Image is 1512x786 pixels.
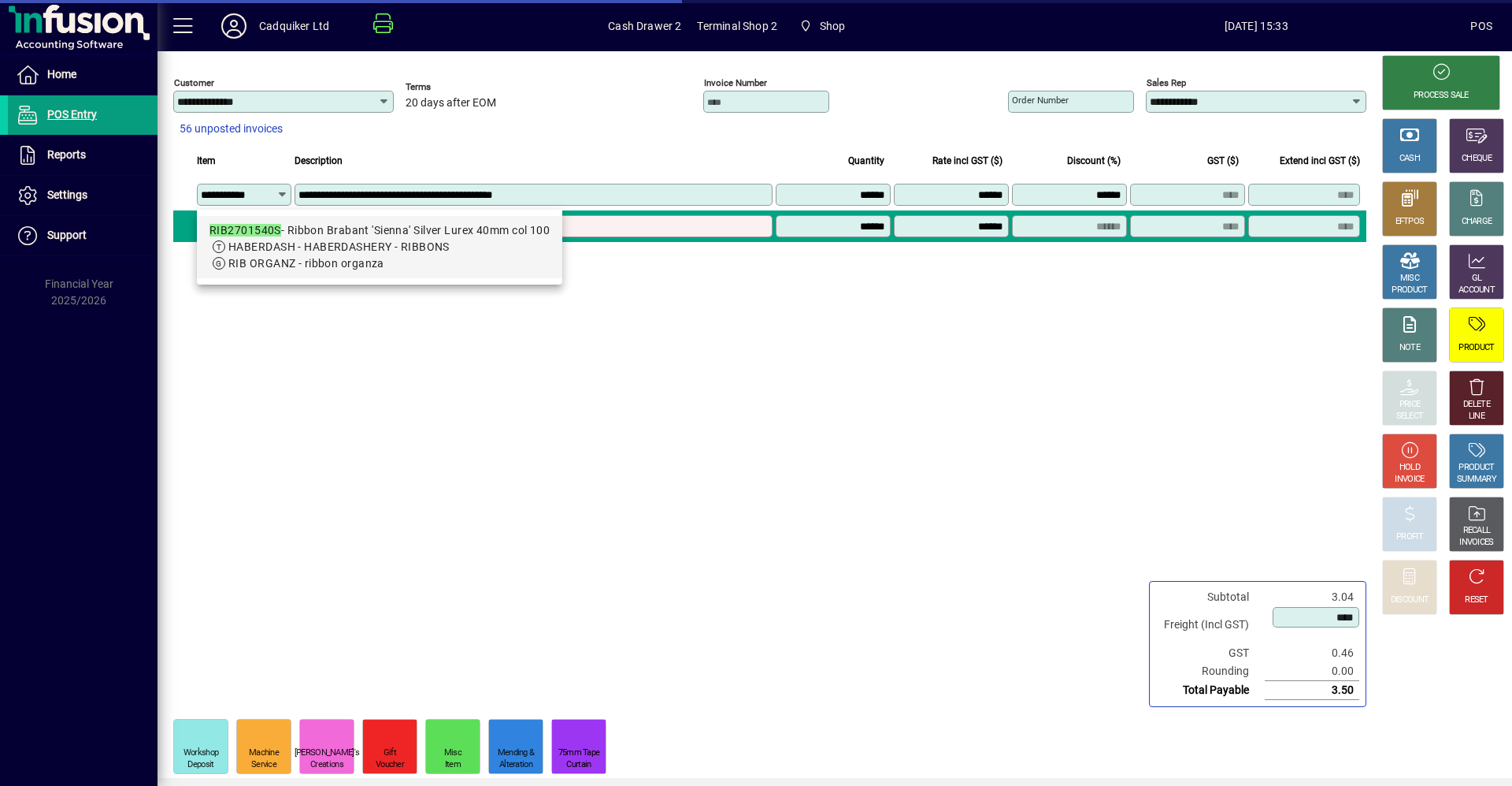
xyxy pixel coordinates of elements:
[1465,594,1488,606] div: RESET
[820,13,846,39] span: Shop
[173,115,289,143] button: 56 unposted invoices
[1156,588,1265,606] td: Subtotal
[406,82,500,92] span: Terms
[1265,681,1359,700] td: 3.50
[445,759,461,771] div: Item
[697,13,777,39] span: Terminal Shop 2
[47,68,76,80] span: Home
[310,759,343,771] div: Creations
[8,136,157,175] a: Reports
[1399,399,1421,411] div: PRICE
[444,747,461,759] div: Misc
[1399,342,1420,354] div: NOTE
[1265,644,1359,662] td: 0.46
[848,152,884,169] span: Quantity
[1399,462,1420,474] div: HOLD
[197,216,562,278] mat-option: RIB2701540S - Ribbon Brabant 'Sienna' Silver Lurex 40mm col 100
[1156,606,1265,644] td: Freight (Incl GST)
[187,759,213,771] div: Deposit
[1265,662,1359,681] td: 0.00
[1458,342,1494,354] div: PRODUCT
[228,257,384,270] span: RIB ORGANZ - ribbon organza
[249,747,279,759] div: Machine
[1395,474,1424,486] div: INVOICE
[174,77,214,88] mat-label: Customer
[209,222,550,239] div: - Ribbon Brabant 'Sienna' Silver Lurex 40mm col 100
[1470,13,1492,39] div: POS
[1462,216,1492,228] div: CHARGE
[1396,531,1423,543] div: PROFIT
[1392,285,1427,296] div: PRODUCT
[8,55,157,95] a: Home
[1280,152,1360,169] span: Extend incl GST ($)
[499,759,532,771] div: Alteration
[183,747,218,759] div: Workshop
[704,77,767,88] mat-label: Invoice number
[1462,153,1492,165] div: CHEQUE
[1399,153,1420,165] div: CASH
[1458,462,1494,474] div: PRODUCT
[1469,411,1484,423] div: LINE
[608,13,681,39] span: Cash Drawer 2
[1463,525,1491,537] div: RECALL
[1396,411,1424,423] div: SELECT
[1457,474,1496,486] div: SUMMARY
[1391,594,1429,606] div: DISCOUNT
[209,224,281,237] em: RIB2701540S
[1067,152,1121,169] span: Discount (%)
[1463,399,1490,411] div: DELETE
[566,759,591,771] div: Curtain
[1156,662,1265,681] td: Rounding
[932,152,1002,169] span: Rate incl GST ($)
[259,13,329,39] div: Cadquiker Ltd
[376,759,404,771] div: Voucher
[793,12,851,40] span: Shop
[8,176,157,215] a: Settings
[295,152,343,169] span: Description
[228,240,450,253] span: HABERDASH - HABERDASHERY - RIBBONS
[1042,13,1470,39] span: [DATE] 15:33
[197,152,216,169] span: Item
[47,108,97,121] span: POS Entry
[1156,644,1265,662] td: GST
[406,97,496,110] span: 20 days after EOM
[1147,77,1186,88] mat-label: Sales rep
[1012,95,1069,106] mat-label: Order number
[1395,216,1425,228] div: EFTPOS
[1459,537,1493,549] div: INVOICES
[47,148,86,161] span: Reports
[180,121,283,137] span: 56 unposted invoices
[1207,152,1239,169] span: GST ($)
[47,229,87,241] span: Support
[1400,273,1419,285] div: MISC
[384,747,396,759] div: Gift
[47,188,87,201] span: Settings
[8,216,157,255] a: Support
[1472,273,1482,285] div: GL
[1156,681,1265,700] td: Total Payable
[1458,285,1495,296] div: ACCOUNT
[558,747,600,759] div: 75mm Tape
[295,747,360,759] div: [PERSON_NAME]'s
[1265,588,1359,606] td: 3.04
[1414,90,1469,102] div: PROCESS SALE
[498,747,535,759] div: Mending &
[251,759,276,771] div: Service
[209,12,259,40] button: Profile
